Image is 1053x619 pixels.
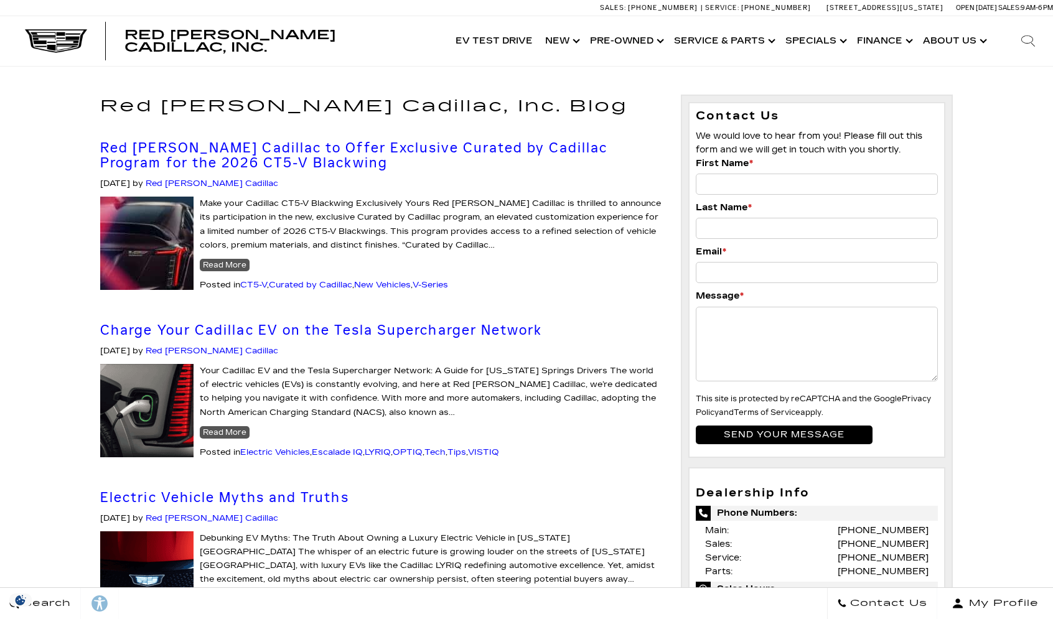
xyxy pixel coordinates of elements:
a: Read More [200,426,250,439]
span: Sales Hours: [696,582,938,597]
span: Sales: [705,539,732,549]
a: VISTIQ [468,447,499,457]
a: Escalade IQ [312,447,363,457]
span: My Profile [964,595,1039,612]
span: by [133,346,143,356]
a: About Us [917,16,991,66]
span: [PHONE_NUMBER] [628,4,698,12]
span: [DATE] [100,513,130,523]
a: Specials [779,16,851,66]
a: Service & Parts [668,16,779,66]
a: [PHONE_NUMBER] [838,539,929,549]
span: by [133,179,143,188]
label: Message [696,289,744,303]
span: Open [DATE] [956,4,997,12]
a: [STREET_ADDRESS][US_STATE] [826,4,943,12]
span: [DATE] [100,346,130,356]
label: First Name [696,157,753,170]
a: Red [PERSON_NAME] Cadillac to Offer Exclusive Curated by Cadillac Program for the 2026 CT5-V Blac... [100,139,607,171]
p: Make your Cadillac CT5-V Blackwing Exclusively Yours Red [PERSON_NAME] Cadillac is thrilled to an... [100,197,662,251]
a: Terms of Service [734,408,800,417]
a: Electric Vehicle Myths and Truths [100,489,349,506]
small: This site is protected by reCAPTCHA and the Google and apply. [696,394,931,417]
span: Parts: [705,566,732,577]
span: [DATE] [100,179,130,188]
a: EV Test Drive [449,16,539,66]
a: Finance [851,16,917,66]
span: Sales: [600,4,626,12]
h1: Red [PERSON_NAME] Cadillac, Inc. Blog [100,98,662,116]
img: Cadillac Dark Logo with Cadillac White Text [25,29,87,53]
a: LYRIQ [365,447,391,457]
div: Posted in , , , , , , [100,445,662,459]
span: Red [PERSON_NAME] Cadillac, Inc. [124,27,336,55]
span: Phone Numbers: [696,506,938,521]
a: V-Series [413,280,448,290]
span: Service: [705,4,739,12]
a: Contact Us [827,588,937,619]
span: We would love to hear from you! Please fill out this form and we will get in touch with you shortly. [696,131,922,155]
a: Tips [447,447,466,457]
a: New [539,16,584,66]
a: OPTIQ [393,447,423,457]
label: Last Name [696,201,752,215]
span: 9 AM-6 PM [1021,4,1053,12]
span: by [133,513,143,523]
a: Read More [200,259,250,271]
a: Privacy Policy [696,394,931,417]
a: Electric Vehicles [240,447,310,457]
span: Main: [705,525,729,536]
span: Sales: [998,4,1021,12]
a: Service: [PHONE_NUMBER] [701,4,814,11]
h3: Dealership Info [696,487,938,500]
input: Send your message [696,426,872,444]
button: Open user profile menu [937,588,1053,619]
a: Red [PERSON_NAME] Cadillac [146,346,278,356]
a: Red [PERSON_NAME] Cadillac [146,513,278,523]
p: Debunking EV Myths: The Truth About Owning a Luxury Electric Vehicle in [US_STATE][GEOGRAPHIC_DAT... [100,531,662,586]
a: CT5-V [240,280,267,290]
a: Tech [424,447,446,457]
a: [PHONE_NUMBER] [838,552,929,563]
a: Red [PERSON_NAME] Cadillac [146,179,278,188]
span: Search [19,595,71,612]
div: Posted in , , , [100,278,662,292]
a: Red [PERSON_NAME] Cadillac, Inc. [124,29,437,54]
section: Click to Open Cookie Consent Modal [6,593,35,607]
a: Charge Your Cadillac EV on the Tesla Supercharger Network [100,322,543,338]
label: Email [696,245,726,259]
h3: Contact Us [696,109,938,123]
a: [PHONE_NUMBER] [838,566,929,577]
a: Curated by Cadillac [269,280,352,290]
span: Contact Us [847,595,927,612]
img: Opt-Out Icon [6,593,35,607]
span: [PHONE_NUMBER] [741,4,811,12]
a: Sales: [PHONE_NUMBER] [600,4,701,11]
a: [PHONE_NUMBER] [838,525,929,536]
a: New Vehicles [354,280,411,290]
a: Pre-Owned [584,16,668,66]
span: Service: [705,552,741,563]
p: Your Cadillac EV and the Tesla Supercharger Network: A Guide for [US_STATE] Springs Drivers The w... [100,364,662,419]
